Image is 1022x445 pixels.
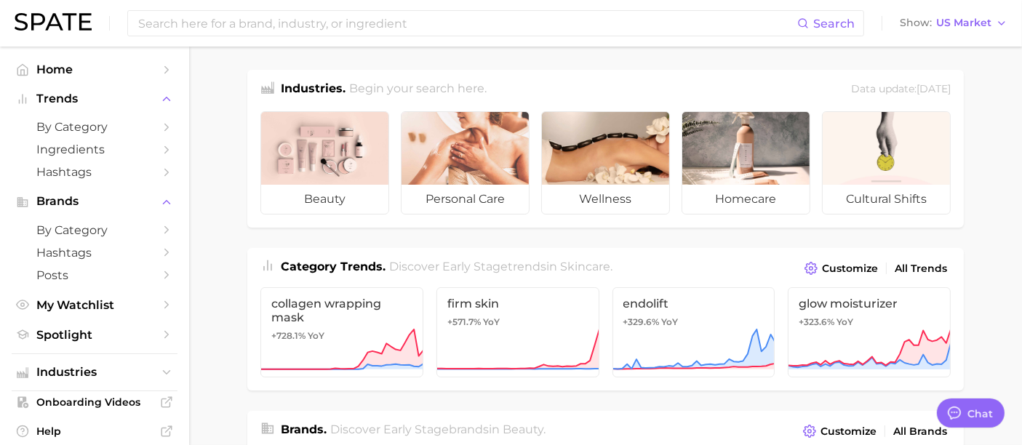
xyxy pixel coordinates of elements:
span: by Category [36,223,153,237]
span: Spotlight [36,328,153,342]
span: Discover Early Stage trends in . [390,260,613,273]
span: +571.7% [447,316,481,327]
button: Customize [799,421,880,441]
span: All Trends [895,262,947,275]
a: glow moisturizer+323.6% YoY [788,287,951,377]
span: beauty [503,422,544,436]
span: wellness [542,185,669,214]
a: by Category [12,219,177,241]
span: Show [900,19,932,27]
span: Onboarding Videos [36,396,153,409]
span: Industries [36,366,153,379]
span: Customize [821,425,877,438]
span: Brands . [281,422,327,436]
a: Posts [12,264,177,286]
span: YoY [308,330,324,342]
a: Ingredients [12,138,177,161]
a: wellness [541,111,670,215]
span: +329.6% [623,316,660,327]
span: YoY [837,316,853,328]
h2: Begin your search here. [350,80,487,100]
span: Customize [822,262,878,275]
span: firm skin [447,297,588,310]
button: Brands [12,191,177,212]
span: beauty [261,185,388,214]
span: personal care [402,185,529,214]
span: Help [36,425,153,438]
span: Home [36,63,153,76]
div: Data update: [DATE] [851,80,951,100]
span: My Watchlist [36,298,153,312]
input: Search here for a brand, industry, or ingredient [137,11,797,36]
span: Brands [36,195,153,208]
span: Discover Early Stage brands in . [331,422,546,436]
a: personal care [401,111,530,215]
a: beauty [260,111,389,215]
a: Onboarding Videos [12,391,177,413]
span: Category Trends . [281,260,386,273]
a: My Watchlist [12,294,177,316]
a: firm skin+571.7% YoY [436,287,599,377]
button: Trends [12,88,177,110]
span: by Category [36,120,153,134]
a: endolift+329.6% YoY [612,287,775,377]
button: Customize [801,258,882,278]
a: Hashtags [12,161,177,183]
button: ShowUS Market [896,14,1011,33]
h1: Industries. [281,80,346,100]
span: Hashtags [36,165,153,179]
a: Home [12,58,177,81]
span: endolift [623,297,764,310]
a: homecare [682,111,810,215]
span: Search [813,17,855,31]
span: Ingredients [36,143,153,156]
span: skincare [561,260,611,273]
span: Hashtags [36,246,153,260]
span: cultural shifts [823,185,950,214]
span: US Market [936,19,991,27]
span: Trends [36,92,153,105]
span: +323.6% [799,316,834,327]
span: glow moisturizer [799,297,940,310]
button: Industries [12,361,177,383]
a: by Category [12,116,177,138]
span: homecare [682,185,810,214]
a: collagen wrapping mask+728.1% YoY [260,287,423,377]
span: Posts [36,268,153,282]
span: YoY [483,316,500,328]
a: All Trends [891,259,951,278]
a: Spotlight [12,324,177,346]
span: All Brands [893,425,947,438]
a: cultural shifts [822,111,951,215]
span: collagen wrapping mask [271,297,412,324]
a: Hashtags [12,241,177,264]
a: All Brands [890,422,951,441]
span: YoY [662,316,679,328]
img: SPATE [15,13,92,31]
a: Help [12,420,177,442]
span: +728.1% [271,330,306,341]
